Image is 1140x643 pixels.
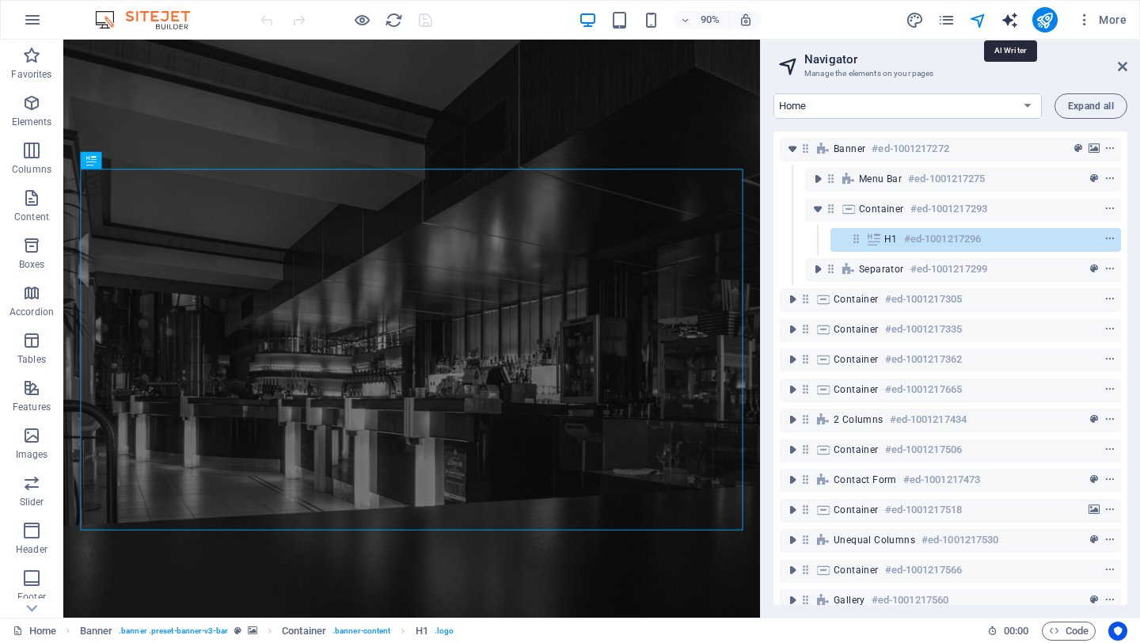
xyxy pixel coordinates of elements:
i: Navigator [969,11,987,29]
button: preset [1086,470,1102,489]
span: Contact Form [834,474,897,486]
p: Content [14,211,49,223]
span: Container [834,383,879,396]
h6: #ed-1001217296 [904,230,981,249]
button: context-menu [1102,440,1118,459]
span: Code [1049,622,1089,641]
p: Features [13,401,51,413]
span: H1 [884,233,898,245]
h6: 90% [697,10,723,29]
p: Footer [17,591,46,603]
span: Banner [834,143,865,155]
button: reload [384,10,403,29]
button: toggle-expand [808,260,827,279]
span: Container [834,443,879,456]
h6: #ed-1001217362 [885,350,962,369]
a: Click to cancel selection. Double-click to open Pages [13,622,56,641]
h6: #ed-1001217275 [908,169,985,188]
h6: #ed-1001217560 [872,591,948,610]
h2: Navigator [804,52,1127,67]
button: context-menu [1102,380,1118,399]
button: context-menu [1102,290,1118,309]
button: preset [1086,591,1102,610]
button: context-menu [1102,169,1118,188]
button: toggle-expand [783,500,802,519]
span: Click to select. Double-click to edit [416,622,428,641]
p: Slider [20,496,44,508]
button: toggle-expand [783,139,802,158]
span: . logo [435,622,454,641]
img: Editor Logo [91,10,210,29]
button: More [1070,7,1133,32]
p: Boxes [19,258,45,271]
span: Container [834,353,879,366]
button: publish [1032,7,1058,32]
i: This element is a customizable preset [234,626,241,635]
button: context-menu [1102,561,1118,580]
h3: Manage the elements on your pages [804,67,1096,81]
nav: breadcrumb [80,622,454,641]
h6: #ed-1001217506 [885,440,962,459]
button: Usercentrics [1108,622,1127,641]
span: Click to select. Double-click to edit [80,622,113,641]
button: preset [1070,139,1086,158]
button: context-menu [1102,470,1118,489]
button: text_generator [1001,10,1020,29]
h6: #ed-1001217272 [872,139,948,158]
h6: #ed-1001217530 [921,531,998,550]
button: toggle-expand [783,561,802,580]
h6: Session time [987,622,1029,641]
i: Design (Ctrl+Alt+Y) [906,11,924,29]
button: context-menu [1102,200,1118,219]
button: toggle-expand [783,531,802,550]
button: preset [1086,169,1102,188]
h6: #ed-1001217566 [885,561,962,580]
button: preset [1086,260,1102,279]
button: preset [1086,531,1102,550]
button: toggle-expand [808,200,827,219]
span: Container [834,293,879,306]
span: Click to select. Double-click to edit [282,622,326,641]
span: Container [834,323,879,336]
span: Menu Bar [859,173,902,185]
span: : [1015,625,1017,637]
button: context-menu [1102,531,1118,550]
button: Expand all [1054,93,1127,119]
button: toggle-expand [783,470,802,489]
i: Reload page [385,11,403,29]
button: navigator [969,10,988,29]
span: Container [859,203,904,215]
button: pages [937,10,956,29]
span: 00 00 [1004,622,1028,641]
span: More [1077,12,1127,28]
span: 2 columns [834,413,883,426]
button: context-menu [1102,139,1118,158]
i: This element contains a background [248,626,257,635]
button: context-menu [1102,591,1118,610]
span: Separator [859,263,904,276]
h6: #ed-1001217518 [885,500,962,519]
p: Images [16,448,48,461]
span: Container [834,504,879,516]
h6: #ed-1001217665 [885,380,962,399]
button: toggle-expand [783,320,802,339]
button: toggle-expand [783,410,802,429]
h6: #ed-1001217299 [910,260,987,279]
button: context-menu [1102,230,1118,249]
p: Elements [12,116,52,128]
button: context-menu [1102,260,1118,279]
button: context-menu [1102,500,1118,519]
button: design [906,10,925,29]
span: Unequal Columns [834,534,915,546]
i: On resize automatically adjust zoom level to fit chosen device. [739,13,753,27]
i: Pages (Ctrl+Alt+S) [937,11,956,29]
p: Header [16,543,47,556]
i: Publish [1035,11,1054,29]
h6: #ed-1001217335 [885,320,962,339]
button: background [1086,139,1102,158]
h6: #ed-1001217473 [903,470,980,489]
p: Tables [17,353,46,366]
button: context-menu [1102,350,1118,369]
button: toggle-expand [783,290,802,309]
span: . banner .preset-banner-v3-bar [119,622,228,641]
